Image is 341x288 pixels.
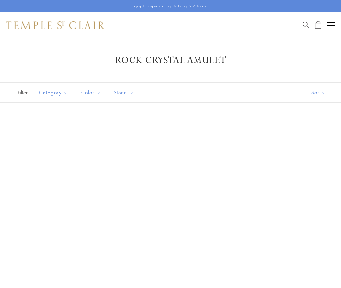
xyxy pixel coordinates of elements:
[6,21,105,29] img: Temple St. Clair
[76,85,106,100] button: Color
[34,85,73,100] button: Category
[16,54,325,66] h1: Rock Crystal Amulet
[297,83,341,102] button: Show sort by
[327,21,335,29] button: Open navigation
[303,21,309,29] a: Search
[36,89,73,97] span: Category
[132,3,206,9] p: Enjoy Complimentary Delivery & Returns
[315,21,321,29] a: Open Shopping Bag
[78,89,106,97] span: Color
[109,85,138,100] button: Stone
[110,89,138,97] span: Stone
